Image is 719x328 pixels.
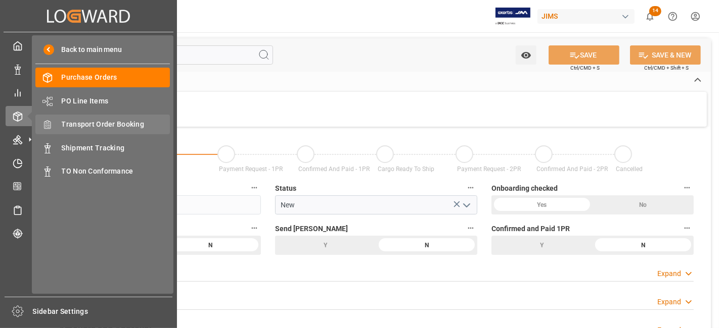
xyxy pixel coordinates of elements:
div: Yes [491,195,593,214]
span: Confirmed And Paid - 2PR [537,166,608,173]
span: Payment Request - 1PR [219,166,283,173]
span: Payment Request - 2PR [458,166,521,173]
div: N [160,236,261,255]
button: open menu [459,197,474,213]
img: Exertis%20JAM%20-%20Email%20Logo.jpg_1722504956.jpg [496,8,530,25]
span: TO Non Conformance [62,166,170,177]
div: Y [491,236,593,255]
button: Purchase Order Number * [248,181,261,194]
span: Ctrl/CMD + Shift + S [644,64,689,72]
a: CO2 Calculator [6,177,171,196]
a: Timeslot Management V2 [6,153,171,173]
span: Status [275,183,296,194]
div: No [593,195,694,214]
button: open menu [516,45,536,65]
span: 14 [649,6,661,16]
button: Order Confirmed [248,222,261,235]
div: Y [275,236,376,255]
a: Sailing Schedules [6,200,171,220]
button: Status [464,181,477,194]
button: Confirmed and Paid 1PR [681,222,694,235]
a: My Reports [6,83,171,102]
button: Help Center [661,5,684,28]
span: Ctrl/CMD + S [570,64,600,72]
button: SAVE [549,45,619,65]
button: show 14 new notifications [639,5,661,28]
span: Purchase Orders [62,72,170,83]
span: Transport Order Booking [62,119,170,130]
a: Transport Order Booking [35,115,170,134]
a: Data Management [6,59,171,79]
span: Cargo Ready To Ship [378,166,435,173]
a: Tracking Shipment [6,224,171,243]
div: Expand [657,297,681,307]
a: Shipment Tracking [35,138,170,157]
span: PO Line Items [62,96,170,106]
span: Send [PERSON_NAME] [275,224,348,234]
a: Purchase Orders [35,68,170,87]
div: N [593,236,694,255]
span: Confirmed and Paid 1PR [491,224,570,234]
div: N [376,236,477,255]
span: Shipment Tracking [62,143,170,153]
span: Back to main menu [54,44,122,55]
button: Onboarding checked [681,181,694,194]
span: Confirmed And Paid - 1PR [299,166,370,173]
a: My Cockpit [6,36,171,56]
span: Onboarding checked [491,183,558,194]
span: Cancelled [616,166,643,173]
button: SAVE & NEW [630,45,701,65]
button: JIMS [537,7,639,26]
a: TO Non Conformance [35,161,170,181]
button: Send [PERSON_NAME] [464,222,477,235]
a: PO Line Items [35,91,170,111]
div: JIMS [537,9,635,24]
span: Sidebar Settings [33,306,173,317]
div: Expand [657,268,681,279]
